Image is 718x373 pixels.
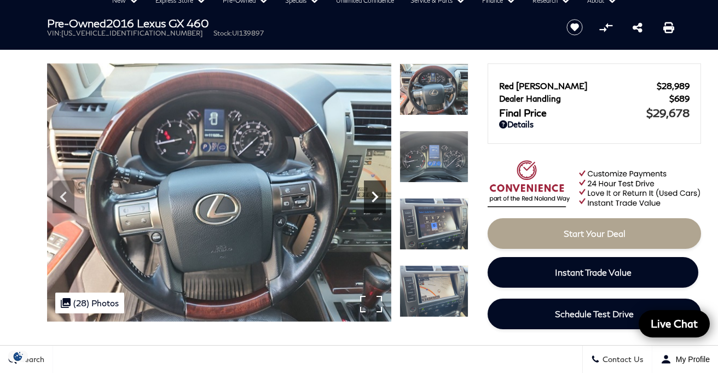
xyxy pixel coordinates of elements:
[364,180,386,213] div: Next
[657,81,690,91] span: $28,989
[564,228,626,238] span: Start Your Deal
[232,29,264,37] span: UI139897
[47,17,548,29] h1: 2016 Lexus GX 460
[213,29,232,37] span: Stock:
[499,107,646,119] span: Final Price
[598,19,614,36] button: Compare Vehicle
[671,355,710,364] span: My Profile
[488,299,701,329] a: Schedule Test Drive
[488,218,701,249] a: Start Your Deal
[639,310,710,337] a: Live Chat
[399,198,468,250] img: Used 2016 Black Onyx Lexus 460 image 15
[645,317,703,330] span: Live Chat
[47,29,61,37] span: VIN:
[488,257,698,288] a: Instant Trade Value
[399,131,468,183] img: Used 2016 Black Onyx Lexus 460 image 14
[53,180,74,213] div: Previous
[633,21,642,34] a: Share this Pre-Owned 2016 Lexus GX 460
[55,293,124,313] div: (28) Photos
[563,19,587,36] button: Save vehicle
[499,119,690,129] a: Details
[61,29,202,37] span: [US_VEHICLE_IDENTIFICATION_NUMBER]
[499,94,690,103] a: Dealer Handling $689
[646,106,690,119] span: $29,678
[499,81,657,91] span: Red [PERSON_NAME]
[663,21,674,34] a: Print this Pre-Owned 2016 Lexus GX 460
[5,351,31,362] section: Click to Open Cookie Consent Modal
[499,106,690,119] a: Final Price $29,678
[499,94,669,103] span: Dealer Handling
[47,63,391,322] img: Used 2016 Black Onyx Lexus 460 image 13
[555,308,634,319] span: Schedule Test Drive
[399,63,468,115] img: Used 2016 Black Onyx Lexus 460 image 13
[47,16,106,30] strong: Pre-Owned
[555,267,632,277] span: Instant Trade Value
[5,351,31,362] img: Opt-Out Icon
[499,81,690,91] a: Red [PERSON_NAME] $28,989
[652,346,718,373] button: Open user profile menu
[17,355,44,364] span: Search
[669,94,690,103] span: $689
[399,265,468,317] img: Used 2016 Black Onyx Lexus 460 image 16
[600,355,644,364] span: Contact Us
